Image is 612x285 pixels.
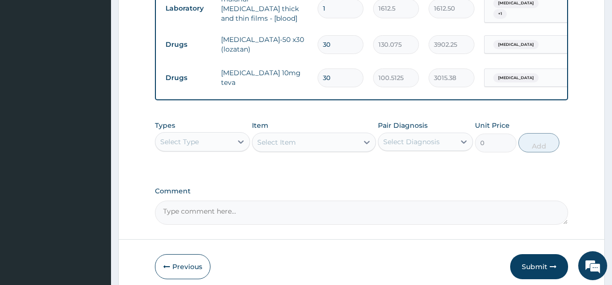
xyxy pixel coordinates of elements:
[378,121,428,130] label: Pair Diagnosis
[158,5,181,28] div: Minimize live chat window
[383,137,440,147] div: Select Diagnosis
[475,121,510,130] label: Unit Price
[18,48,39,72] img: d_794563401_company_1708531726252_794563401
[161,36,216,54] td: Drugs
[161,69,216,87] td: Drugs
[518,133,560,152] button: Add
[5,186,184,219] textarea: Type your message and hit 'Enter'
[56,82,133,180] span: We're online!
[510,254,568,279] button: Submit
[493,40,539,50] span: [MEDICAL_DATA]
[155,187,568,195] label: Comment
[493,9,507,19] span: + 1
[155,122,175,130] label: Types
[216,63,313,92] td: [MEDICAL_DATA] 10mg teva
[50,54,162,67] div: Chat with us now
[493,73,539,83] span: [MEDICAL_DATA]
[252,121,268,130] label: Item
[155,254,210,279] button: Previous
[216,30,313,59] td: [MEDICAL_DATA]-50 x30 (lozatan)
[160,137,199,147] div: Select Type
